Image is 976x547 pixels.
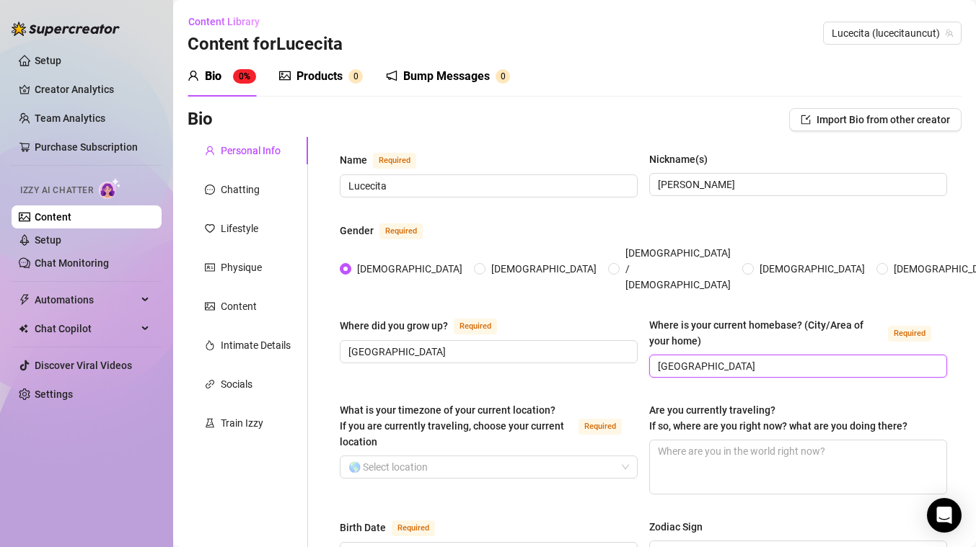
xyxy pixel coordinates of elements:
span: message [205,184,215,195]
div: Physique [221,259,262,275]
span: Izzy AI Chatter [20,184,93,197]
div: Bump Messages [403,68,490,85]
a: Content [35,211,71,223]
sup: 0 [496,69,510,84]
span: [DEMOGRAPHIC_DATA] [485,261,602,277]
span: Required [392,520,435,536]
div: Lifestyle [221,221,258,236]
label: Gender [340,222,439,239]
a: Purchase Subscription [35,141,138,153]
input: Nickname(s) [658,177,936,192]
span: What is your timezone of your current location? If you are currently traveling, choose your curre... [340,404,564,448]
input: Where is your current homebase? (City/Area of your home) [658,358,936,374]
span: Required [454,319,497,334]
div: Name [340,152,367,168]
span: team [945,29,954,37]
a: Settings [35,388,73,400]
span: Content Library [188,16,260,27]
a: Discover Viral Videos [35,360,132,371]
span: thunderbolt [19,294,30,306]
label: Nickname(s) [649,151,718,167]
span: Chat Copilot [35,317,137,340]
span: Lucecita (lucecitauncut) [832,22,953,44]
span: picture [279,70,291,81]
span: [DEMOGRAPHIC_DATA] [351,261,468,277]
span: Required [888,326,931,342]
span: Required [379,223,423,239]
div: Bio [205,68,221,85]
h3: Bio [188,108,213,131]
label: Birth Date [340,519,451,536]
span: picture [205,301,215,311]
a: Creator Analytics [35,78,150,101]
span: user [205,146,215,156]
span: Are you currently traveling? If so, where are you right now? what are you doing there? [649,404,907,432]
div: Where did you grow up? [340,318,448,334]
span: Import Bio from other creator [817,114,950,125]
div: Open Intercom Messenger [927,498,962,533]
button: Import Bio from other creator [789,108,962,131]
img: logo-BBDzfeDw.svg [12,22,120,36]
sup: 0% [233,69,256,84]
label: Where is your current homebase? (City/Area of your home) [649,317,947,349]
span: experiment [205,418,215,428]
input: Name [348,178,626,194]
span: [DEMOGRAPHIC_DATA] [754,261,871,277]
div: Zodiac Sign [649,519,703,535]
span: notification [386,70,397,81]
span: user [188,70,199,81]
div: Gender [340,223,374,239]
a: Setup [35,234,61,246]
label: Zodiac Sign [649,519,713,535]
div: Birth Date [340,520,386,535]
span: Automations [35,288,137,311]
input: Where did you grow up? [348,344,626,360]
div: Socials [221,376,252,392]
label: Where did you grow up? [340,317,513,334]
span: Required [579,419,622,435]
span: [DEMOGRAPHIC_DATA] / [DEMOGRAPHIC_DATA] [620,245,737,293]
h3: Content for Lucecita [188,33,343,56]
a: Team Analytics [35,112,105,124]
div: Nickname(s) [649,151,708,167]
div: Where is your current homebase? (City/Area of your home) [649,317,882,349]
span: fire [205,340,215,350]
a: Setup [35,55,61,66]
div: Personal Info [221,143,281,159]
a: Chat Monitoring [35,257,109,269]
span: idcard [205,262,215,272]
div: Content [221,298,257,314]
span: link [205,379,215,389]
img: AI Chatter [99,178,121,199]
div: Train Izzy [221,415,263,431]
span: heart [205,223,215,234]
span: Required [373,153,416,169]
sup: 0 [348,69,363,84]
img: Chat Copilot [19,324,28,334]
button: Content Library [188,10,271,33]
div: Chatting [221,182,260,197]
span: import [801,115,811,125]
div: Products [296,68,343,85]
div: Intimate Details [221,337,291,353]
label: Name [340,151,432,169]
